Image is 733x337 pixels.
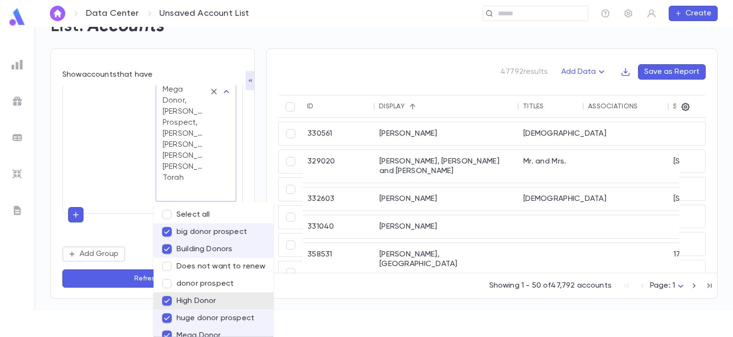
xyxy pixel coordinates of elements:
[154,258,273,275] li: Does not want to renew
[500,67,548,77] p: 47792 results
[489,281,612,291] p: Showing 1 - 50 of 47,792 accounts
[220,85,233,98] button: Close
[303,215,375,238] div: 331040
[303,122,375,145] div: 330561
[375,215,519,238] div: [PERSON_NAME]
[588,103,638,110] div: Associations
[159,8,249,19] p: Unsaved Account List
[523,103,544,110] div: Titles
[650,282,675,290] span: Page: 1
[375,187,519,210] div: [PERSON_NAME]
[405,99,420,114] button: Sort
[12,132,23,143] img: batches_grey.339ca447c9d9533ef1741baa751efc33.svg
[307,103,314,110] div: ID
[375,150,519,183] div: [PERSON_NAME], [PERSON_NAME] and [PERSON_NAME]
[62,269,243,288] button: Refresh List
[12,95,23,107] img: campaigns_grey.99e729a5f7ee94e3726e6486bddda8f1.svg
[154,275,273,292] li: donor prospect
[12,205,23,216] img: letters_grey.7941b92b52307dd3b8a917253454ce1c.svg
[544,99,559,114] button: Sort
[12,59,23,70] img: reports_grey.c525e4749d1bce6a11f5fe2a8de1b229.svg
[650,279,686,293] div: Page: 1
[12,168,23,180] img: imports_grey.530a8a0e642e233f2baf0ef88e8c9fcb.svg
[303,150,375,183] div: 329020
[62,70,243,80] div: Show accounts that have
[314,99,329,114] button: Sort
[375,243,519,276] div: [PERSON_NAME], [GEOGRAPHIC_DATA]
[62,246,125,262] button: Add Group
[8,8,27,26] img: logo
[303,187,375,210] div: 332603
[154,241,273,258] li: Building Donors
[303,243,375,276] div: 358531
[52,10,63,17] img: home_white.a664292cf8c1dea59945f0da9f25487c.svg
[519,122,584,145] div: [DEMOGRAPHIC_DATA]
[638,64,706,80] button: Save as Report
[519,187,584,210] div: [DEMOGRAPHIC_DATA]
[669,6,718,21] button: Create
[154,292,273,310] li: High Donor
[154,206,273,223] li: Select all
[154,310,273,327] li: huge donor prospect
[519,150,584,183] div: Mr. and Mrs.
[154,223,273,241] li: big donor prospect
[207,85,221,98] button: Clear
[375,122,519,145] div: [PERSON_NAME]
[556,64,613,80] button: Add Data
[379,103,405,110] div: Display
[86,8,139,19] a: Data Center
